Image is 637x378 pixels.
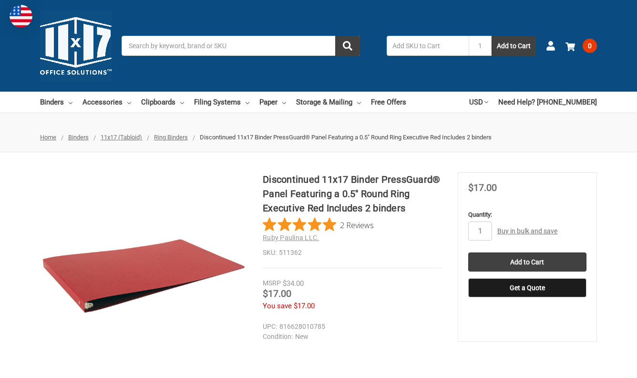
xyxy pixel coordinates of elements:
a: Need Help? [PHONE_NUMBER] [498,92,597,113]
a: Home [40,134,56,141]
a: 0 [565,33,597,58]
button: Get a Quote [468,278,586,297]
span: 2 Reviews [340,218,374,232]
a: Storage & Mailing [296,92,361,113]
a: Buy in bulk and save [497,227,557,235]
dd: 816628010785 [263,322,438,332]
a: Free Offers [371,92,406,113]
span: $34.00 [283,279,304,288]
button: Rated 5 out of 5 stars from 2 reviews. Jump to reviews. [263,218,374,232]
a: Ruby Paulina LLC. [263,234,319,241]
span: You save [263,302,292,310]
a: Binders [68,134,89,141]
button: Add to Cart [492,36,536,56]
img: duty and tax information for United States [10,5,32,28]
a: Ring Binders [154,134,188,141]
dt: SKU: [263,248,277,258]
a: Binders [40,92,72,113]
h1: Discontinued 11x17 Binder PressGuard® Panel Featuring a 0.5" Round Ring Executive Red Includes 2 ... [263,172,442,215]
dt: UPC: [263,322,277,332]
dd: New [263,332,438,342]
a: Filing Systems [194,92,249,113]
dd: 511362 [263,248,442,258]
img: 11x17.com [40,10,112,82]
input: Search by keyword, brand or SKU [122,36,360,56]
span: $17.00 [263,288,291,299]
dt: Condition: [263,332,293,342]
a: USD [469,92,488,113]
div: MSRP [263,278,281,288]
a: Clipboards [141,92,184,113]
a: Accessories [82,92,131,113]
a: Paper [259,92,286,113]
a: 11x17 (Tabloid) [101,134,142,141]
input: Add SKU to Cart [387,36,469,56]
span: Discontinued 11x17 Binder PressGuard® Panel Featuring a 0.5" Round Ring Executive Red Includes 2 ... [200,134,492,141]
label: Quantity: [468,210,586,220]
span: $17.00 [294,302,315,310]
span: $17.00 [468,182,497,193]
span: 0 [583,39,597,53]
input: Add to Cart [468,252,586,272]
